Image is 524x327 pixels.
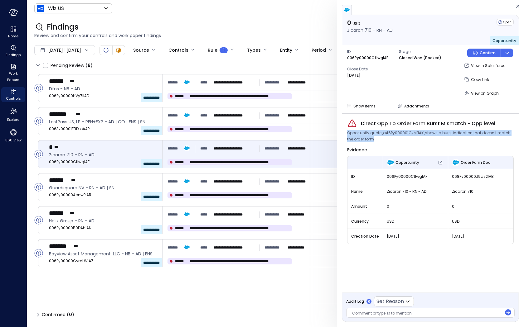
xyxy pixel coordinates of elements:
[452,173,510,180] span: 068Py00000J9ds2IAB
[471,91,499,96] span: View on Graph
[471,77,489,82] span: Copy Link
[4,70,23,83] span: Work Papers
[347,147,367,153] span: Evidence
[452,188,510,195] span: Zicaron 710
[467,49,513,57] div: Button group with a nested menu
[399,49,446,55] span: Stage
[351,233,379,239] span: Creation Date
[352,21,360,26] span: USD
[34,84,43,92] div: Open
[344,102,378,110] button: Show Items
[351,173,379,180] span: ID
[462,60,508,71] button: View in Salesforce
[85,62,93,69] div: ( )
[1,106,25,123] div: Explore
[133,45,149,55] div: Source
[51,60,93,70] span: Pending Review
[8,33,18,39] span: Home
[49,250,157,257] span: Bayview Asset Management, LLC - NB - AD | ENS
[452,233,510,239] span: [DATE]
[115,46,122,54] div: In Progress
[462,88,501,98] button: View on Graph
[347,27,393,34] p: Zicaron 710 - RN - AD
[347,72,361,78] p: [DATE]
[480,50,496,56] p: Confirm
[346,298,364,305] span: Audit Log
[6,52,21,58] span: Findings
[387,233,444,239] span: [DATE]
[462,74,492,85] button: Copy Link
[387,218,444,225] span: USD
[1,127,25,144] div: 360 View
[452,159,459,166] img: Order Form Doc
[347,130,514,142] span: Opportunity quote ,a46Py000001CkMfIAK ,shows a burst indication that doesn’t match the order form
[49,85,157,92] span: Dfns - NB - AD
[49,184,157,191] span: Guardsquare NV - RN - AD | SN
[351,188,379,195] span: Name
[49,258,157,264] span: 006Py00000GymLWIAZ
[351,203,379,210] span: Amount
[387,159,394,166] img: Opportunity
[395,102,432,110] button: Attachments
[48,47,63,54] span: [DATE]
[49,192,157,198] span: 006Py00000AcnwPIAR
[452,218,510,225] span: USD
[361,120,495,127] span: Direct Opp To Order Form Burst Mismatch - Opp level
[34,32,517,39] span: Review and confirm your controls and work paper findings
[1,44,25,59] div: Findings
[88,62,90,69] span: 6
[49,225,157,231] span: 006Py00000B0DAhIAN
[376,298,404,305] p: Set Reason
[34,117,43,126] div: Open
[49,93,157,99] span: 006Py00000HVy7lIAD
[49,217,157,224] span: Helix Group - RN - AD
[471,63,505,69] p: View in Salesforce
[247,45,261,55] div: Types
[49,151,157,158] span: Zicaron 710 - RN - AD
[368,299,370,304] p: 0
[353,103,376,109] span: Show Items
[347,66,394,72] span: Close Date
[37,5,44,12] img: Icon
[42,310,74,320] span: Confirmed
[387,203,444,210] span: 0
[404,103,429,109] span: Attachments
[1,62,25,83] div: Work Papers
[467,49,501,57] button: Confirm
[347,19,393,27] p: 0
[49,159,157,165] span: 006Py00000CtIwgIAF
[280,45,292,55] div: Entity
[34,150,43,159] div: Open
[1,87,25,102] div: Controls
[492,38,516,43] span: Opportunity
[452,203,510,210] span: 0
[49,118,157,125] span: LastPass US, LP - REN+EXP - AD | CO | ENS | SN
[344,7,350,13] img: salesforce
[34,183,43,192] div: Open
[208,45,228,55] div: Rule :
[351,218,379,225] span: Currency
[387,173,444,180] span: 006Py00000CtIwgIAF
[67,311,74,318] div: ( )
[69,311,72,318] span: 0
[461,159,490,166] span: Order Form Doc
[102,46,110,54] div: Open
[48,5,64,12] p: Wiz US
[501,49,513,57] button: dropdown-icon-button
[1,25,25,40] div: Home
[5,137,22,143] span: 360 View
[6,95,21,102] span: Controls
[7,116,19,123] span: Explore
[399,55,441,61] p: Closed Won (Booked)
[34,249,43,258] div: Open
[387,188,444,195] span: Zicaron 710 - RN - AD
[497,19,514,26] div: Open
[168,45,188,55] div: Controls
[312,45,326,55] div: Period
[395,159,419,166] span: Opportunity
[34,216,43,225] div: Open
[347,49,394,55] span: ID
[49,126,157,132] span: 0063z00001FBDLoAAP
